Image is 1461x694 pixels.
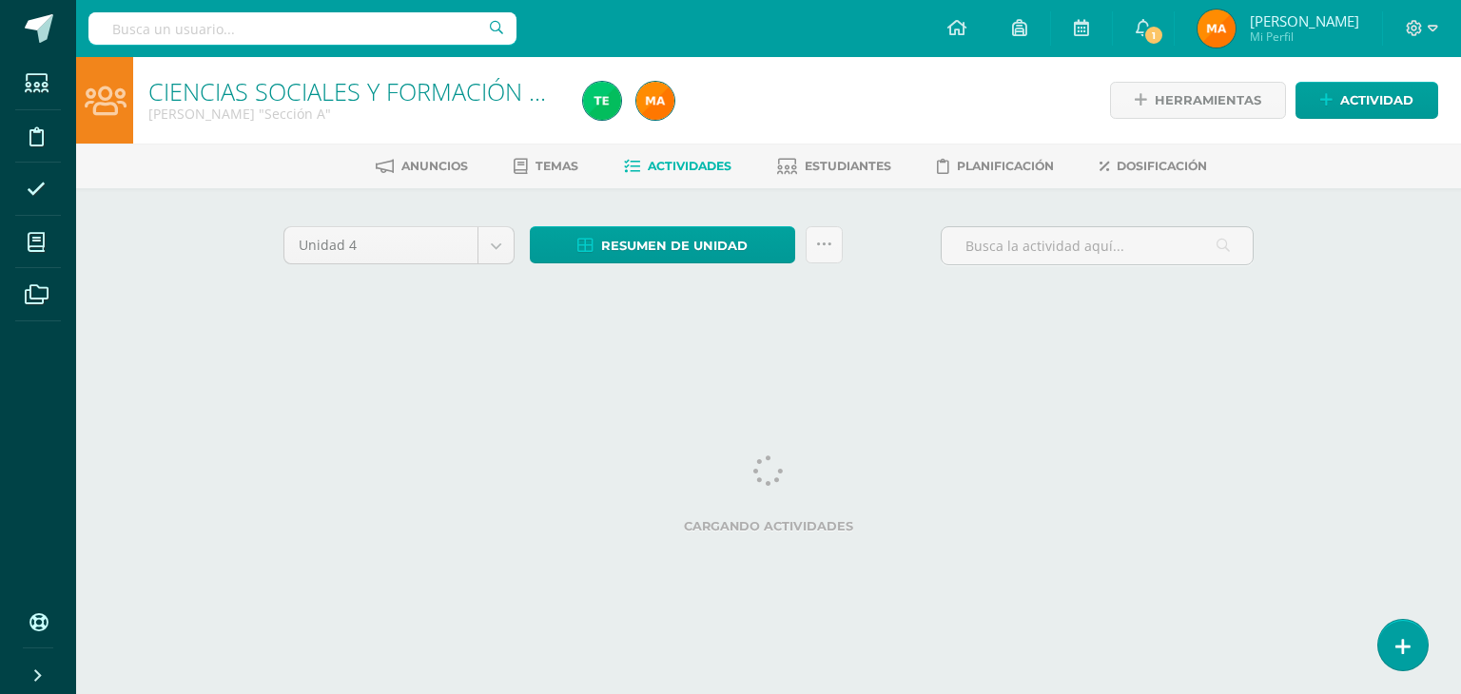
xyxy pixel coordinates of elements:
a: Anuncios [376,151,468,182]
a: Herramientas [1110,82,1286,119]
span: Actividades [648,159,731,173]
a: Estudiantes [777,151,891,182]
span: Herramientas [1155,83,1261,118]
span: Temas [536,159,578,173]
a: Dosificación [1100,151,1207,182]
a: CIENCIAS SOCIALES Y FORMACIÓN CIUDADANA 5 [148,75,681,107]
span: [PERSON_NAME] [1250,11,1359,30]
a: Actividades [624,151,731,182]
span: Planificación [957,159,1054,173]
span: Actividad [1340,83,1413,118]
a: Resumen de unidad [530,226,795,263]
a: Unidad 4 [284,227,514,263]
label: Cargando actividades [283,519,1254,533]
h1: CIENCIAS SOCIALES Y FORMACIÓN CIUDADANA 5 [148,78,560,105]
span: Unidad 4 [299,227,463,263]
a: Temas [514,151,578,182]
span: Dosificación [1117,159,1207,173]
a: Actividad [1295,82,1438,119]
div: Quinto Bachillerato 'Sección A' [148,105,560,123]
a: Planificación [937,151,1054,182]
span: Resumen de unidad [601,228,748,263]
input: Busca la actividad aquí... [942,227,1253,264]
span: Estudiantes [805,159,891,173]
img: 3c85d5e85190064ea4a700d8bf0f77a9.png [583,82,621,120]
input: Busca un usuario... [88,12,516,45]
img: 5d98c8432932463505bd6846e15a9a15.png [636,82,674,120]
span: 1 [1143,25,1164,46]
span: Mi Perfil [1250,29,1359,45]
img: 5d98c8432932463505bd6846e15a9a15.png [1198,10,1236,48]
span: Anuncios [401,159,468,173]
